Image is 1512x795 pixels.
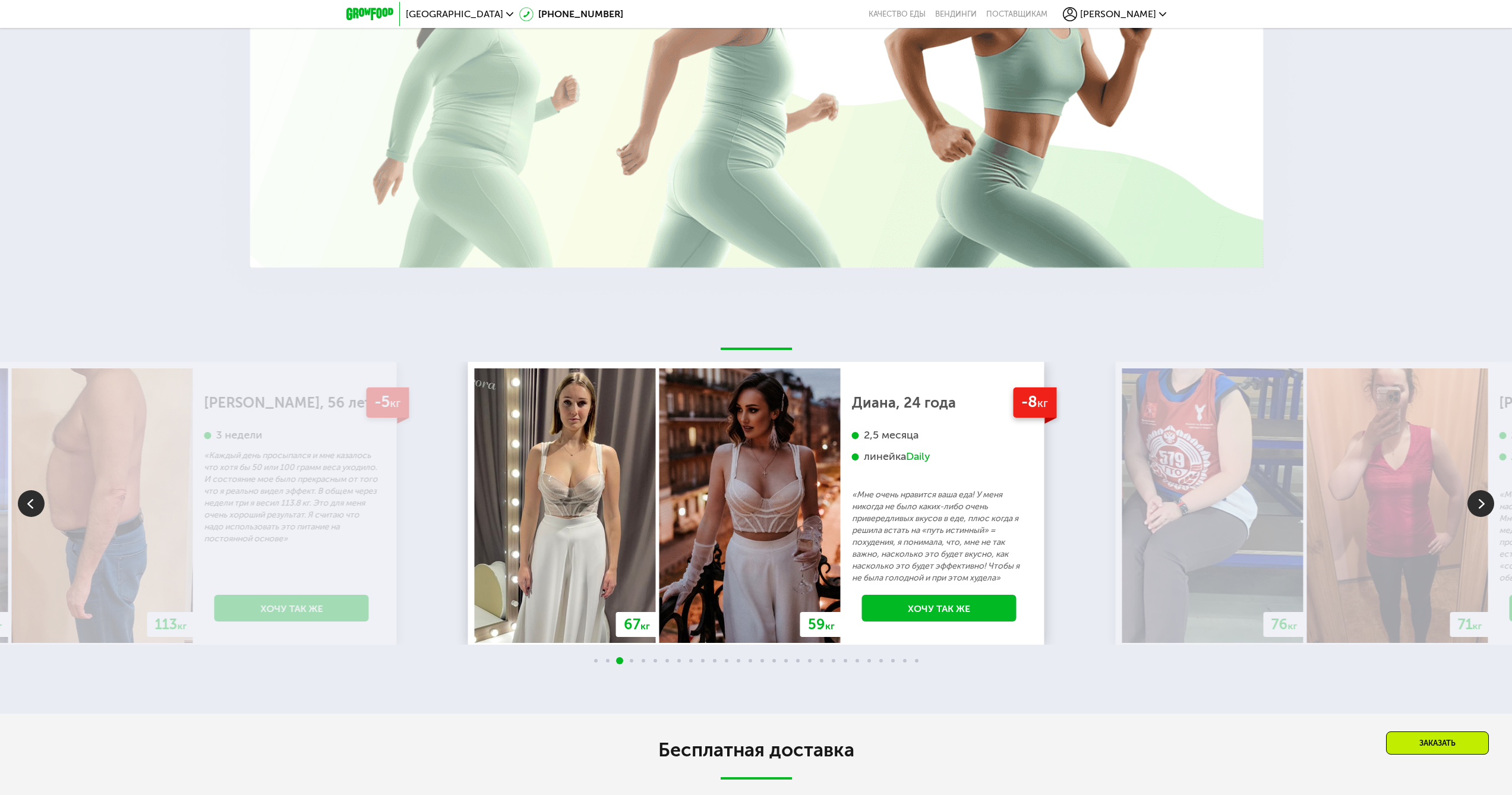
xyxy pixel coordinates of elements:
div: 2,5 месяца [852,428,1027,442]
span: кг [390,396,400,410]
div: 76 [1264,612,1305,637]
a: Хочу так же [214,595,369,622]
span: кг [640,620,650,632]
a: Качество еды [869,10,926,19]
div: -8 [1013,387,1056,418]
div: Заказать [1386,731,1489,755]
img: Slide left [18,490,45,517]
div: Диана, 24 года [852,397,1027,409]
span: [GEOGRAPHIC_DATA] [406,10,503,19]
a: Вендинги [935,10,977,19]
span: [PERSON_NAME] [1080,10,1156,19]
span: кг [1288,620,1298,632]
span: кг [1037,396,1048,410]
div: 113 [147,612,195,637]
p: «Каждый день просыпался и мне казалось что хотя бы 50 или 100 грамм веса уходило. И состояние мое... [204,450,379,545]
div: -5 [366,387,409,418]
div: 59 [800,612,842,637]
div: линейка [852,450,1027,463]
a: [PHONE_NUMBER] [519,7,623,21]
p: «Мне очень нравится ваша еда! У меня никогда не было каких-либо очень привередливых вкусов в еде,... [852,489,1027,584]
div: 3 недели [204,428,379,442]
span: кг [825,620,835,632]
div: [PERSON_NAME], 56 лет [204,397,379,409]
span: кг [1473,620,1482,632]
a: Хочу так же [862,595,1017,622]
div: 71 [1450,612,1490,637]
div: Daily [906,450,930,463]
div: 67 [616,612,658,637]
span: кг [178,620,187,632]
div: поставщикам [986,10,1047,19]
h2: Бесплатная доставка [424,738,1089,762]
img: Slide right [1467,490,1494,517]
